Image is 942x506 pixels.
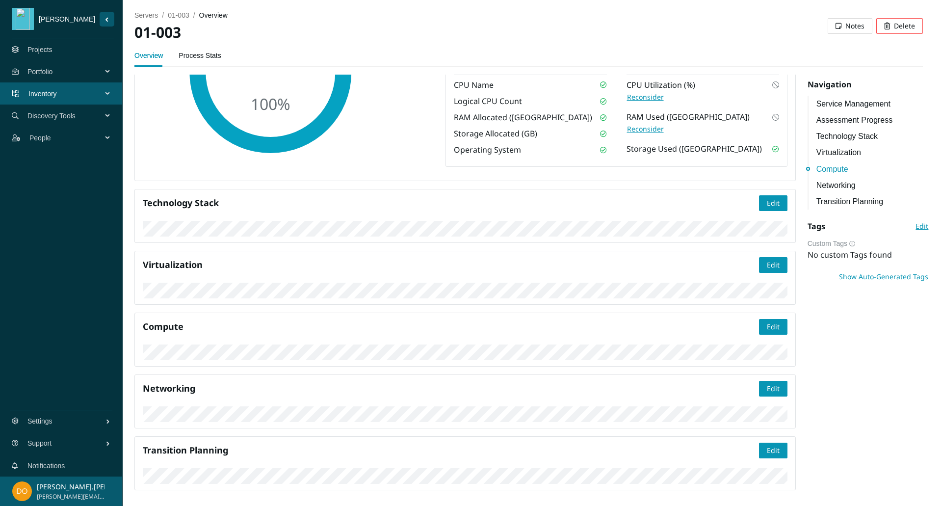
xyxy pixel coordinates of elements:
[627,124,664,134] span: Reconsider
[143,320,759,333] h4: Compute
[767,321,780,332] span: Edit
[808,238,929,249] div: Custom Tags
[134,23,528,43] h2: 01-003
[816,163,929,175] a: Compute
[627,79,695,91] span: CPU Utilization (%)
[808,79,851,90] strong: Navigation
[27,57,106,86] span: Portfolio
[27,406,105,436] span: Settings
[845,21,864,31] span: Notes
[816,114,929,126] a: Assessment Progress
[34,14,100,25] span: [PERSON_NAME]
[199,11,228,19] span: overview
[816,98,929,110] a: Service Management
[816,195,929,208] a: Transition Planning
[143,444,759,456] h4: Transition Planning
[29,123,106,153] span: People
[839,271,928,282] span: Show Auto-Generated Tags
[838,269,929,285] button: Show Auto-Generated Tags
[143,382,759,395] h4: Networking
[876,18,923,34] button: Delete
[627,123,664,135] button: Reconsider
[767,198,780,209] span: Edit
[454,128,537,140] span: Storage Allocated (GB)
[627,143,762,155] span: Storage Used ([GEOGRAPHIC_DATA])
[759,257,787,273] button: Edit
[37,492,105,502] span: [PERSON_NAME][EMAIL_ADDRESS][PERSON_NAME][DOMAIN_NAME]
[759,381,787,397] button: Edit
[27,46,52,53] a: Projects
[816,146,929,159] a: Virtualization
[759,443,787,458] button: Edit
[767,445,780,456] span: Edit
[454,95,522,107] span: Logical CPU Count
[179,46,221,65] a: Process Stats
[627,91,664,103] button: Reconsider
[27,101,106,131] span: Discovery Tools
[37,481,105,492] p: [PERSON_NAME].[PERSON_NAME]
[143,197,759,209] h4: Technology Stack
[454,111,592,124] span: RAM Allocated ([GEOGRAPHIC_DATA])
[816,179,929,191] a: Networking
[627,111,750,123] span: RAM Used ([GEOGRAPHIC_DATA])
[134,11,158,19] a: servers
[828,18,872,34] button: Notes
[915,218,929,234] button: Edit
[193,11,195,19] span: /
[454,79,494,91] span: CPU Name
[27,428,105,458] span: Support
[14,8,32,30] img: weed.png
[759,319,787,335] button: Edit
[454,144,521,156] span: Operating System
[12,481,32,501] img: fc4c020ee9766696075f99ae3046ffd7
[27,462,65,470] a: Notifications
[759,195,787,211] button: Edit
[251,93,290,114] text: 100 %
[894,21,915,31] span: Delete
[28,79,106,108] span: Inventory
[627,92,664,103] span: Reconsider
[808,221,825,232] strong: Tags
[816,130,929,142] a: Technology Stack
[168,11,189,19] a: 01-003
[808,249,892,260] span: No custom Tags found
[767,260,780,270] span: Edit
[916,221,928,232] span: Edit
[767,383,780,394] span: Edit
[143,259,759,271] h4: Virtualization
[134,46,163,65] a: Overview
[162,11,164,19] span: /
